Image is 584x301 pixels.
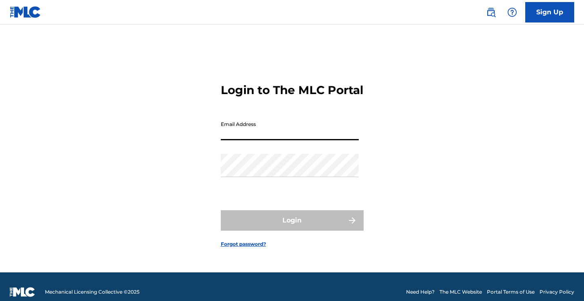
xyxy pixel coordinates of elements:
a: Forgot password? [221,240,266,248]
div: Help [504,4,520,20]
img: search [486,7,496,17]
img: help [507,7,517,17]
a: Public Search [483,4,499,20]
a: Privacy Policy [540,288,574,296]
a: Sign Up [525,2,574,22]
a: The MLC Website [440,288,482,296]
img: MLC Logo [10,6,41,18]
a: Portal Terms of Use [487,288,535,296]
h3: Login to The MLC Portal [221,83,363,97]
a: Need Help? [406,288,435,296]
span: Mechanical Licensing Collective © 2025 [45,288,140,296]
img: logo [10,287,35,297]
